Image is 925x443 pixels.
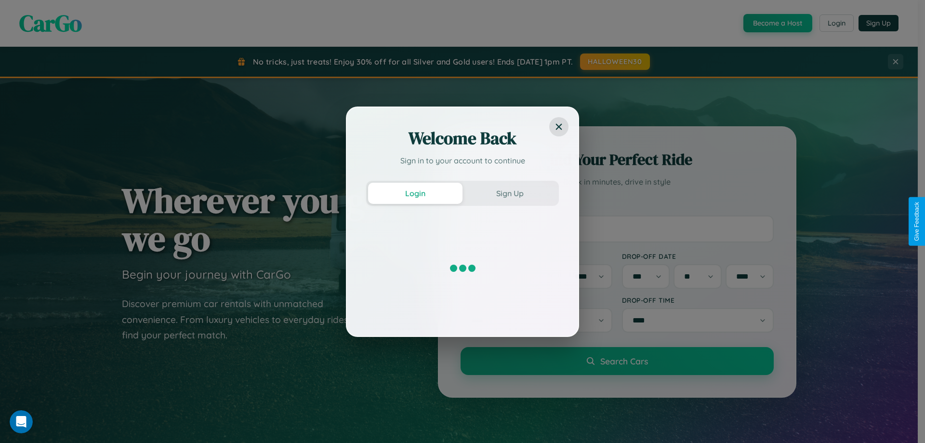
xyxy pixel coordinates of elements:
button: Sign Up [462,183,557,204]
p: Sign in to your account to continue [366,155,559,166]
button: Login [368,183,462,204]
iframe: Intercom live chat [10,410,33,433]
div: Give Feedback [913,202,920,241]
h2: Welcome Back [366,127,559,150]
